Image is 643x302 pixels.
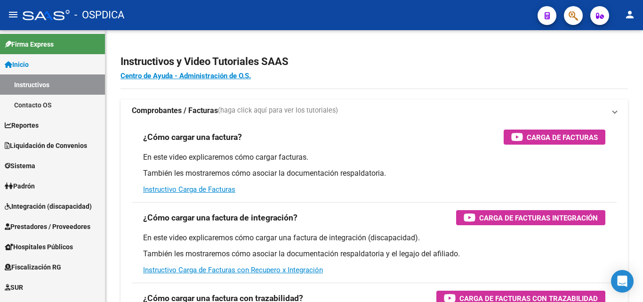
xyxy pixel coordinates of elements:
span: Integración (discapacidad) [5,201,92,212]
p: En este video explicaremos cómo cargar facturas. [143,152,605,163]
span: Liquidación de Convenios [5,140,87,151]
span: Padrón [5,181,35,191]
span: Fiscalización RG [5,262,61,272]
h2: Instructivos y Video Tutoriales SAAS [121,53,628,71]
span: (haga click aquí para ver los tutoriales) [218,106,338,116]
strong: Comprobantes / Facturas [132,106,218,116]
a: Centro de Ayuda - Administración de O.S. [121,72,251,80]
span: Firma Express [5,39,54,49]
span: Reportes [5,120,39,131]
a: Instructivo Carga de Facturas [143,185,235,194]
span: Hospitales Públicos [5,242,73,252]
mat-icon: menu [8,9,19,20]
span: - OSPDICA [74,5,124,25]
button: Carga de Facturas [504,130,605,145]
p: También les mostraremos cómo asociar la documentación respaldatoria. [143,168,605,179]
span: Carga de Facturas [527,131,598,143]
span: Carga de Facturas Integración [479,212,598,224]
p: También les mostraremos cómo asociar la documentación respaldatoria y el legajo del afiliado. [143,249,605,259]
h3: ¿Cómo cargar una factura de integración? [143,211,297,224]
span: Inicio [5,59,29,70]
h3: ¿Cómo cargar una factura? [143,131,242,144]
p: En este video explicaremos cómo cargar una factura de integración (discapacidad). [143,233,605,243]
mat-icon: person [624,9,635,20]
span: Sistema [5,161,35,171]
button: Carga de Facturas Integración [456,210,605,225]
div: Open Intercom Messenger [611,270,634,293]
span: Prestadores / Proveedores [5,221,90,232]
mat-expansion-panel-header: Comprobantes / Facturas(haga click aquí para ver los tutoriales) [121,99,628,122]
span: SUR [5,282,23,293]
a: Instructivo Carga de Facturas con Recupero x Integración [143,266,323,274]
